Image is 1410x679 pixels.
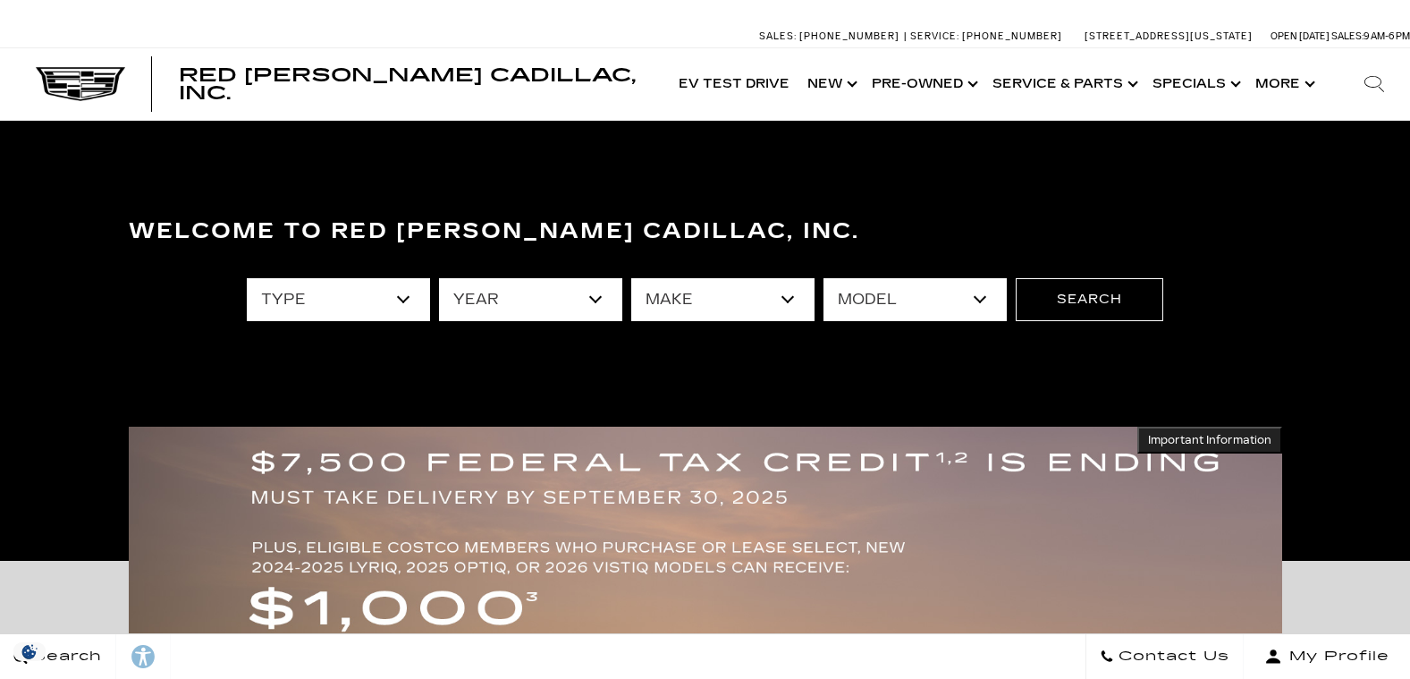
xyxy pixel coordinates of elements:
[9,642,50,661] img: Opt-Out Icon
[439,278,622,321] select: Filter by year
[1137,427,1282,454] button: Important Information
[247,278,430,321] select: Filter by type
[1331,30,1364,42] span: Sales:
[179,64,636,104] span: Red [PERSON_NAME] Cadillac, Inc.
[9,642,50,661] section: Click to Open Cookie Consent Modal
[1085,634,1244,679] a: Contact Us
[28,644,102,669] span: Search
[1085,30,1253,42] a: [STREET_ADDRESS][US_STATE]
[179,66,652,102] a: Red [PERSON_NAME] Cadillac, Inc.
[129,214,1282,250] h3: Welcome to Red [PERSON_NAME] Cadillac, Inc.
[1271,30,1330,42] span: Open [DATE]
[799,30,899,42] span: [PHONE_NUMBER]
[631,278,815,321] select: Filter by make
[962,30,1062,42] span: [PHONE_NUMBER]
[759,31,904,41] a: Sales: [PHONE_NUMBER]
[1144,48,1246,120] a: Specials
[904,31,1067,41] a: Service: [PHONE_NUMBER]
[36,67,125,101] img: Cadillac Dark Logo with Cadillac White Text
[1364,30,1410,42] span: 9 AM-6 PM
[910,30,959,42] span: Service:
[984,48,1144,120] a: Service & Parts
[863,48,984,120] a: Pre-Owned
[1114,644,1229,669] span: Contact Us
[1246,48,1321,120] button: More
[798,48,863,120] a: New
[670,48,798,120] a: EV Test Drive
[1244,634,1410,679] button: Open user profile menu
[823,278,1007,321] select: Filter by model
[1282,644,1389,669] span: My Profile
[1148,433,1271,447] span: Important Information
[759,30,797,42] span: Sales:
[1016,278,1163,321] button: Search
